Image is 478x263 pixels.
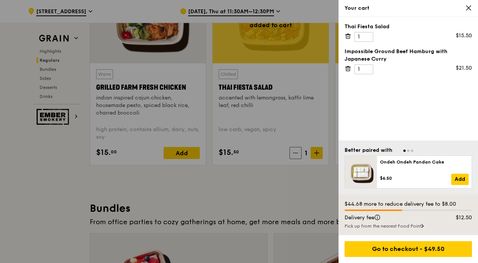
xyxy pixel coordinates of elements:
span: Go to slide 2 [407,150,409,152]
div: Your cart [345,5,472,12]
div: Delivery fee [340,214,443,222]
a: Add [451,174,469,185]
div: Pick up from the nearest Food Point [345,223,472,229]
div: Better paired with [345,147,392,154]
span: Go to slide 1 [403,150,406,152]
span: Go to slide 3 [411,150,413,152]
div: Ondeh Ondeh Pandan Cake [380,159,469,165]
div: Go to checkout - $49.50 [345,241,472,257]
div: Impossible Ground Beef Hamburg with Japanese Curry [345,48,472,63]
div: $15.50 [456,32,472,40]
div: $12.50 [443,214,477,222]
div: Thai Fiesta Salad [345,23,472,31]
div: $6.50 [380,175,451,181]
div: $21.50 [456,64,472,72]
div: $44.68 more to reduce delivery fee to $8.00 [345,200,472,208]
